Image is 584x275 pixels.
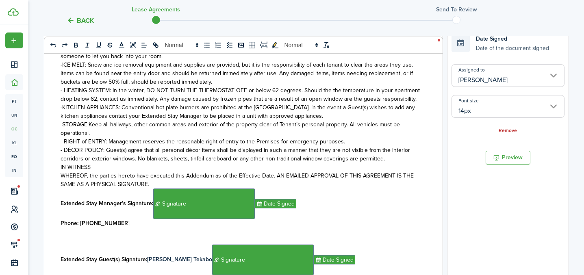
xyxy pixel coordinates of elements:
[486,151,530,165] button: Preview
[8,8,19,16] img: TenantCloud
[61,61,413,86] span: -ICE MELT: Snow and ice removal equipment and supplies are provided, but it is the responsibility...
[61,137,345,146] span: - RIGHT of ENTRY: Management reserves the reasonable right of entry to the Premises for emergency...
[61,163,91,171] span: IN WITNESS
[235,40,247,50] button: image
[224,40,235,50] button: list: check
[61,120,400,137] span: Keep all hallways, other common areas and exterior of the property clear of Tenant’s personal pro...
[61,86,420,103] span: - HEATING SYSTEM: In the winter, DO NOT TURN THE THERMOSTAT OFF or below 62 degrees. Should the t...
[321,40,332,50] button: clean
[150,40,161,50] button: link
[269,40,281,50] button: toggleMarkYellow: markYellow
[61,103,415,120] span: -KITCHEN APPLIANCES: Conventional hot plate burners are prohibited at the [GEOGRAPHIC_DATA]. In t...
[5,122,23,136] a: oc
[5,163,23,177] a: in
[67,16,94,25] button: Back
[132,5,180,14] h3: Lease Agreements
[70,40,82,50] button: bold
[61,255,147,264] strong: Extended Stay Guest(s) Signature:
[258,40,269,50] button: pageBreak
[93,40,104,50] button: underline
[61,219,130,227] strong: Phone: [PHONE_NUMBER]
[147,255,212,264] strong: [PERSON_NAME] Tekabo
[104,40,116,50] button: strike
[5,32,23,48] button: Open menu
[82,40,93,50] button: italic
[48,40,59,50] button: undo: undo
[436,5,477,14] h3: Send to review
[61,146,410,163] span: - DÉCOR POLICY: Guest(s) agree that all personal décor items shall be displayed in such a manner ...
[61,199,153,208] strong: Extended Stay Manager’s Signature:
[61,120,89,129] span: -STORAGE:
[59,40,70,50] button: redo: redo
[61,171,414,188] span: WHEREOF, the parties hereto have executed this Addendum as of the Effective Date. AN EMAILED APPR...
[201,40,213,50] button: list: bullet
[5,136,23,149] a: kl
[247,40,258,50] button: table-better
[5,94,23,108] a: pt
[499,128,517,134] a: Remove
[5,149,23,163] a: eq
[213,40,224,50] button: list: ordered
[476,43,549,52] small: Date of the document signed
[5,108,23,122] a: un
[476,35,507,43] span: Date Signed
